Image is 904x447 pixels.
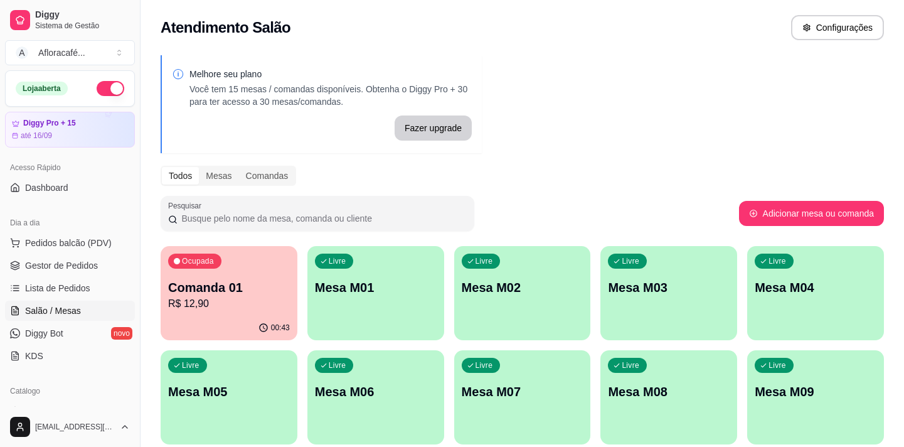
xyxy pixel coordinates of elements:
a: Produtos [5,401,135,421]
span: Diggy Bot [25,327,63,340]
p: R$ 12,90 [168,296,290,311]
p: Livre [476,360,493,370]
p: 00:43 [271,323,290,333]
div: Loja aberta [16,82,68,95]
button: Adicionar mesa ou comanda [739,201,884,226]
p: Melhore seu plano [189,68,472,80]
p: Livre [182,360,199,370]
article: até 16/09 [21,131,52,141]
p: Mesa M05 [168,383,290,401]
button: OcupadaComanda 01R$ 12,9000:43 [161,246,297,340]
button: Select a team [5,40,135,65]
span: Produtos [25,405,60,417]
a: Gestor de Pedidos [5,256,135,276]
p: Mesa M01 [315,279,437,296]
a: Diggy Botnovo [5,323,135,343]
span: Lista de Pedidos [25,282,90,294]
div: Catálogo [5,381,135,401]
p: Comanda 01 [168,279,290,296]
button: LivreMesa M08 [600,350,737,444]
p: Mesa M06 [315,383,437,401]
p: Ocupada [182,256,214,266]
div: Comandas [239,167,295,185]
button: Fazer upgrade [395,116,472,141]
a: KDS [5,346,135,366]
span: Sistema de Gestão [35,21,130,31]
a: DiggySistema de Gestão [5,5,135,35]
p: Livre [768,256,786,266]
a: Salão / Mesas [5,301,135,321]
span: Salão / Mesas [25,304,81,317]
a: Dashboard [5,178,135,198]
div: Acesso Rápido [5,158,135,178]
div: Afloracafé ... [38,46,85,59]
span: KDS [25,350,43,362]
p: Mesa M09 [755,383,876,401]
button: LivreMesa M03 [600,246,737,340]
p: Livre [622,256,639,266]
button: LivreMesa M04 [747,246,884,340]
button: Alterar Status [97,81,124,96]
article: Diggy Pro + 15 [23,119,76,128]
button: [EMAIL_ADDRESS][DOMAIN_NAME] [5,412,135,442]
p: Mesa M07 [462,383,583,401]
a: Lista de Pedidos [5,278,135,298]
button: LivreMesa M01 [307,246,444,340]
h2: Atendimento Salão [161,18,290,38]
p: Você tem 15 mesas / comandas disponíveis. Obtenha o Diggy Pro + 30 para ter acesso a 30 mesas/com... [189,83,472,108]
span: Diggy [35,9,130,21]
span: Pedidos balcão (PDV) [25,237,112,249]
div: Mesas [199,167,238,185]
button: Configurações [791,15,884,40]
span: Dashboard [25,181,68,194]
div: Dia a dia [5,213,135,233]
p: Mesa M04 [755,279,876,296]
button: LivreMesa M09 [747,350,884,444]
p: Mesa M08 [608,383,730,401]
button: LivreMesa M06 [307,350,444,444]
button: Pedidos balcão (PDV) [5,233,135,253]
span: A [16,46,28,59]
p: Livre [329,256,346,266]
button: LivreMesa M05 [161,350,297,444]
input: Pesquisar [178,212,467,225]
a: Diggy Pro + 15até 16/09 [5,112,135,148]
p: Mesa M02 [462,279,583,296]
button: LivreMesa M07 [454,350,591,444]
div: Todos [162,167,199,185]
button: LivreMesa M02 [454,246,591,340]
p: Livre [622,360,639,370]
p: Livre [329,360,346,370]
span: [EMAIL_ADDRESS][DOMAIN_NAME] [35,422,115,432]
span: Gestor de Pedidos [25,259,98,272]
p: Mesa M03 [608,279,730,296]
p: Livre [476,256,493,266]
p: Livre [768,360,786,370]
label: Pesquisar [168,200,206,211]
